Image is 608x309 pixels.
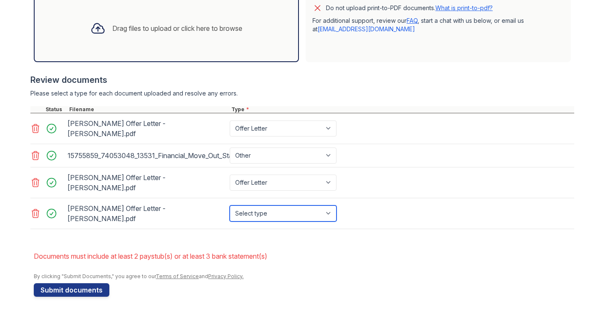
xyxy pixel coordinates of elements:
[30,89,574,98] div: Please select a type for each document uploaded and resolve any errors.
[68,106,230,113] div: Filename
[435,4,493,11] a: What is print-to-pdf?
[230,106,574,113] div: Type
[68,117,226,140] div: [PERSON_NAME] Offer Letter - [PERSON_NAME].pdf
[68,149,226,162] div: 15755859_74053048_13531_Financial_Move_Out_Statement.pdf
[30,74,574,86] div: Review documents
[112,23,242,33] div: Drag files to upload or click here to browse
[34,248,574,265] li: Documents must include at least 2 paystub(s) or at least 3 bank statement(s)
[44,106,68,113] div: Status
[407,17,418,24] a: FAQ
[68,202,226,225] div: [PERSON_NAME] Offer Letter - [PERSON_NAME].pdf
[326,4,493,12] p: Do not upload print-to-PDF documents.
[208,273,244,279] a: Privacy Policy.
[156,273,199,279] a: Terms of Service
[68,171,226,194] div: [PERSON_NAME] Offer Letter - [PERSON_NAME].pdf
[312,16,564,33] p: For additional support, review our , start a chat with us below, or email us at
[34,283,109,297] button: Submit documents
[34,273,574,280] div: By clicking "Submit Documents," you agree to our and
[318,25,415,33] a: [EMAIL_ADDRESS][DOMAIN_NAME]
